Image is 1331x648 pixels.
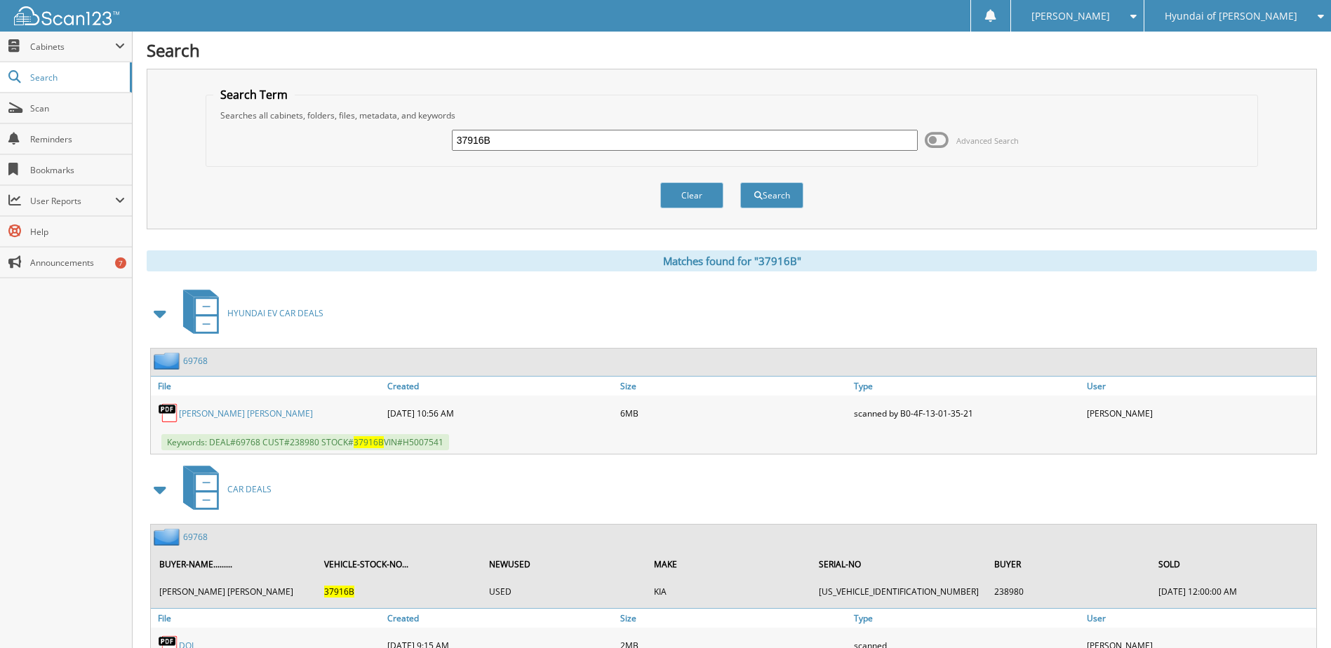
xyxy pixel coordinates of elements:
a: Created [384,609,617,628]
span: HYUNDAI EV CAR DEALS [227,307,323,319]
a: Type [850,609,1083,628]
img: scan123-logo-white.svg [14,6,119,25]
td: USED [482,580,646,603]
div: Searches all cabinets, folders, files, metadata, and keywords [213,109,1250,121]
button: Clear [660,182,723,208]
span: Help [30,226,125,238]
img: PDF.png [158,403,179,424]
a: [PERSON_NAME] [PERSON_NAME] [179,407,313,419]
th: VEHICLE-STOCK-NO... [317,550,481,579]
a: User [1083,377,1316,396]
th: SOLD [1151,550,1315,579]
a: File [151,609,384,628]
a: Size [617,609,850,628]
th: SERIAL-NO [812,550,986,579]
span: Cabinets [30,41,115,53]
td: [US_VEHICLE_IDENTIFICATION_NUMBER] [812,580,986,603]
div: [DATE] 10:56 AM [384,399,617,427]
th: MAKE [647,550,810,579]
a: Size [617,377,850,396]
span: Bookmarks [30,164,125,176]
span: User Reports [30,195,115,207]
img: folder2.png [154,528,183,546]
a: Type [850,377,1083,396]
a: 69768 [183,531,208,543]
span: Scan [30,102,125,114]
span: 37916B [354,436,384,448]
div: scanned by B0-4F-13-01-35-21 [850,399,1083,427]
span: CAR DEALS [227,483,272,495]
span: Search [30,72,123,83]
th: BUYER [987,550,1151,579]
th: BUYER-NAME......... [152,550,316,579]
h1: Search [147,39,1317,62]
span: [PERSON_NAME] [1031,12,1110,20]
div: 7 [115,257,126,269]
a: CAR DEALS [175,461,272,517]
button: Search [740,182,803,208]
span: Advanced Search [956,135,1019,146]
a: HYUNDAI EV CAR DEALS [175,285,323,341]
td: KIA [647,580,810,603]
a: File [151,377,384,396]
a: 69768 [183,355,208,367]
th: NEWUSED [482,550,646,579]
div: Matches found for "37916B" [147,250,1317,271]
span: Announcements [30,257,125,269]
div: [PERSON_NAME] [1083,399,1316,427]
td: 238980 [987,580,1151,603]
a: User [1083,609,1316,628]
td: [PERSON_NAME] [PERSON_NAME] [152,580,316,603]
img: folder2.png [154,352,183,370]
legend: Search Term [213,87,295,102]
div: 6MB [617,399,850,427]
span: 37916B [324,586,354,598]
a: Created [384,377,617,396]
span: Reminders [30,133,125,145]
span: Hyundai of [PERSON_NAME] [1165,12,1297,20]
span: Keywords: DEAL#69768 CUST#238980 STOCK# VIN#H5007541 [161,434,449,450]
td: [DATE] 12:00:00 AM [1151,580,1315,603]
